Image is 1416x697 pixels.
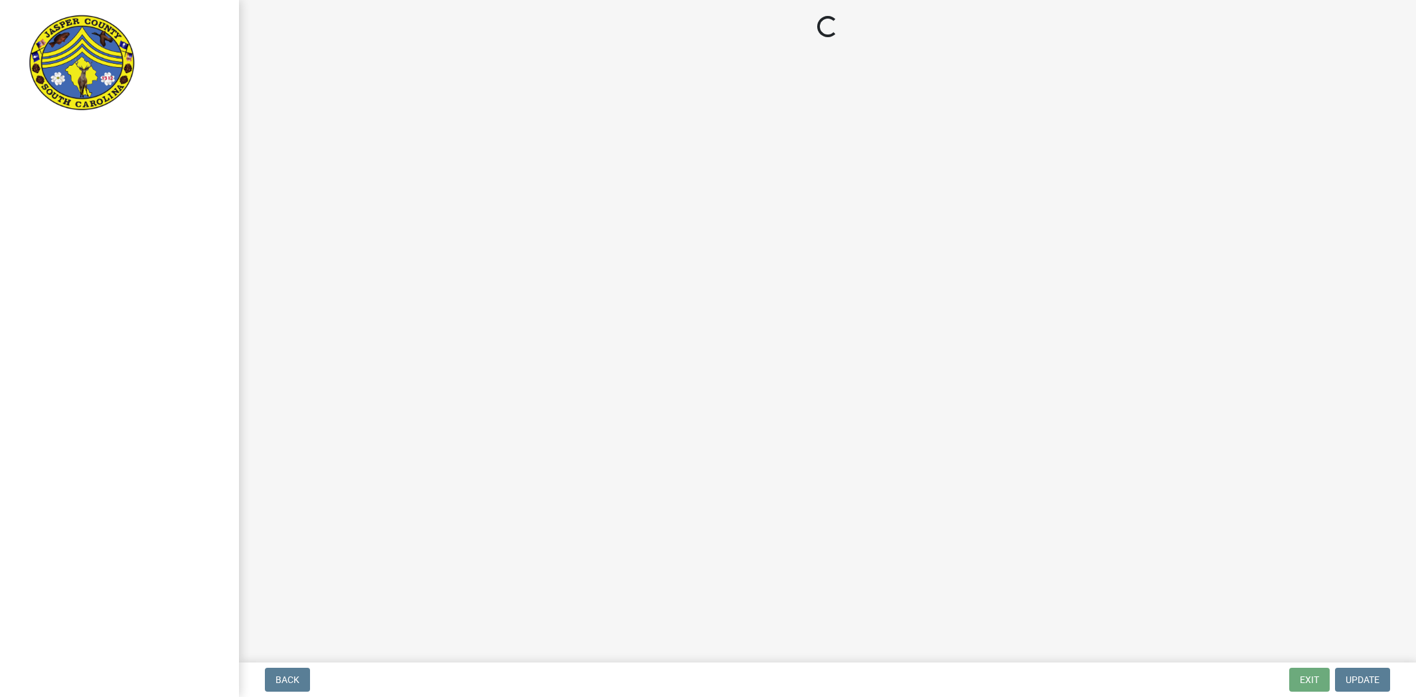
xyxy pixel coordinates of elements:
button: Back [265,668,310,692]
button: Update [1335,668,1390,692]
span: Back [275,674,299,685]
img: Jasper County, South Carolina [27,14,137,114]
button: Exit [1289,668,1330,692]
span: Update [1346,674,1379,685]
